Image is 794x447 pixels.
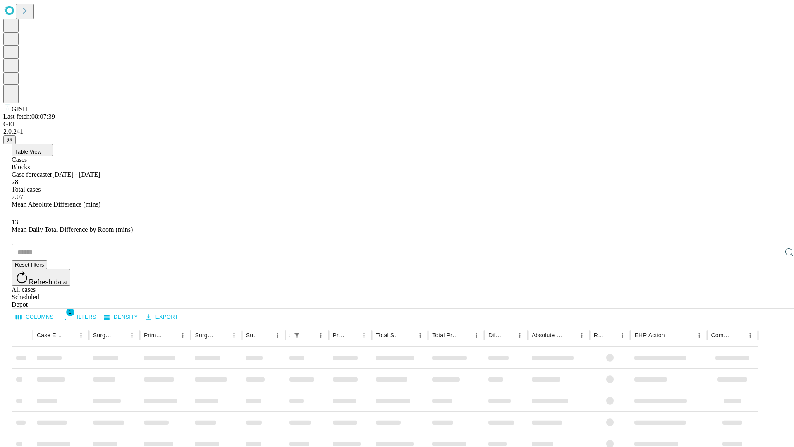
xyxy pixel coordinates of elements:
[228,329,240,341] button: Menu
[605,329,617,341] button: Sort
[195,332,215,339] div: Surgery Name
[502,329,514,341] button: Sort
[634,332,665,339] div: EHR Action
[471,329,482,341] button: Menu
[14,311,56,324] button: Select columns
[347,329,358,341] button: Sort
[12,269,70,286] button: Refresh data
[12,193,23,200] span: 7.07
[617,329,628,341] button: Menu
[37,332,63,339] div: Case Epic Id
[12,260,47,269] button: Reset filters
[12,144,53,156] button: Table View
[3,113,55,120] span: Last fetch: 08:07:39
[29,279,67,286] span: Refresh data
[144,332,165,339] div: Primary Service
[177,329,189,341] button: Menu
[3,135,16,144] button: @
[532,332,564,339] div: Absolute Difference
[52,171,100,178] span: [DATE] - [DATE]
[12,106,27,113] span: GJSH
[12,226,133,233] span: Mean Daily Total Difference by Room (mins)
[3,120,791,128] div: GEI
[93,332,114,339] div: Surgeon Name
[403,329,414,341] button: Sort
[291,329,303,341] div: 1 active filter
[59,310,98,324] button: Show filters
[126,329,138,341] button: Menu
[75,329,87,341] button: Menu
[102,311,140,324] button: Density
[711,332,732,339] div: Comments
[304,329,315,341] button: Sort
[594,332,605,339] div: Resolved in EHR
[432,332,458,339] div: Total Predicted Duration
[64,329,75,341] button: Sort
[291,329,303,341] button: Show filters
[666,329,677,341] button: Sort
[12,186,41,193] span: Total cases
[260,329,272,341] button: Sort
[12,219,18,226] span: 13
[358,329,370,341] button: Menu
[272,329,283,341] button: Menu
[694,329,705,341] button: Menu
[514,329,526,341] button: Menu
[576,329,588,341] button: Menu
[15,262,44,268] span: Reset filters
[744,329,756,341] button: Menu
[12,171,52,178] span: Case forecaster
[488,332,502,339] div: Difference
[7,137,12,143] span: @
[217,329,228,341] button: Sort
[165,329,177,341] button: Sort
[315,329,327,341] button: Menu
[12,178,18,185] span: 28
[414,329,426,341] button: Menu
[3,128,791,135] div: 2.0.241
[333,332,346,339] div: Predicted In Room Duration
[246,332,259,339] div: Surgery Date
[733,329,744,341] button: Sort
[12,201,100,208] span: Mean Absolute Difference (mins)
[459,329,471,341] button: Sort
[143,311,180,324] button: Export
[564,329,576,341] button: Sort
[15,149,41,155] span: Table View
[115,329,126,341] button: Sort
[376,332,402,339] div: Total Scheduled Duration
[66,308,74,316] span: 1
